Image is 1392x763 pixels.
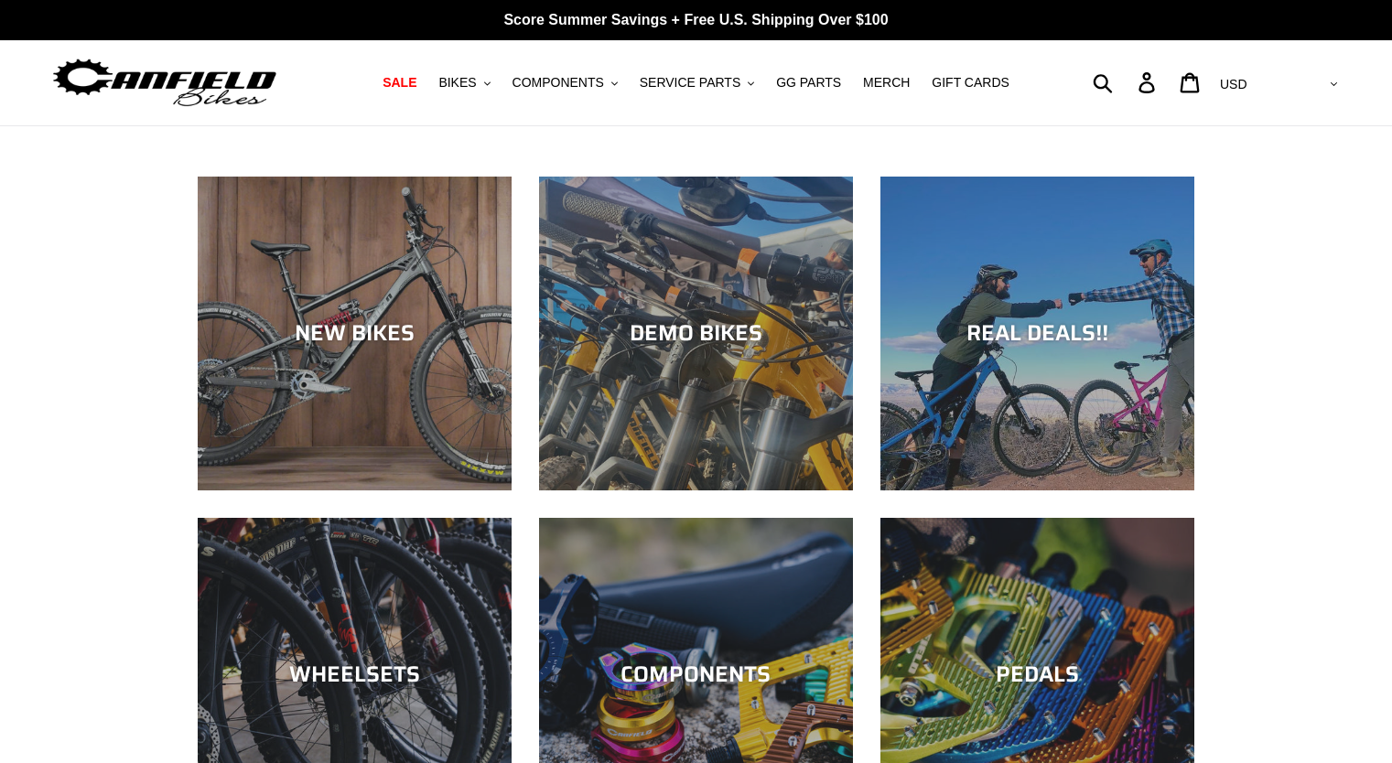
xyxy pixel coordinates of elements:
span: MERCH [863,75,910,91]
a: DEMO BIKES [539,177,853,490]
button: COMPONENTS [503,70,627,95]
div: NEW BIKES [198,320,512,347]
a: SALE [373,70,426,95]
a: GG PARTS [767,70,850,95]
span: SALE [383,75,416,91]
button: SERVICE PARTS [631,70,763,95]
a: MERCH [854,70,919,95]
input: Search [1103,62,1149,102]
div: PEDALS [880,661,1194,688]
span: COMPONENTS [513,75,604,91]
span: SERVICE PARTS [640,75,740,91]
a: NEW BIKES [198,177,512,490]
span: BIKES [438,75,476,91]
div: WHEELSETS [198,661,512,688]
img: Canfield Bikes [50,54,279,112]
div: COMPONENTS [539,661,853,688]
span: GG PARTS [776,75,841,91]
a: GIFT CARDS [923,70,1019,95]
a: REAL DEALS!! [880,177,1194,490]
div: REAL DEALS!! [880,320,1194,347]
span: GIFT CARDS [932,75,1009,91]
button: BIKES [429,70,499,95]
div: DEMO BIKES [539,320,853,347]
